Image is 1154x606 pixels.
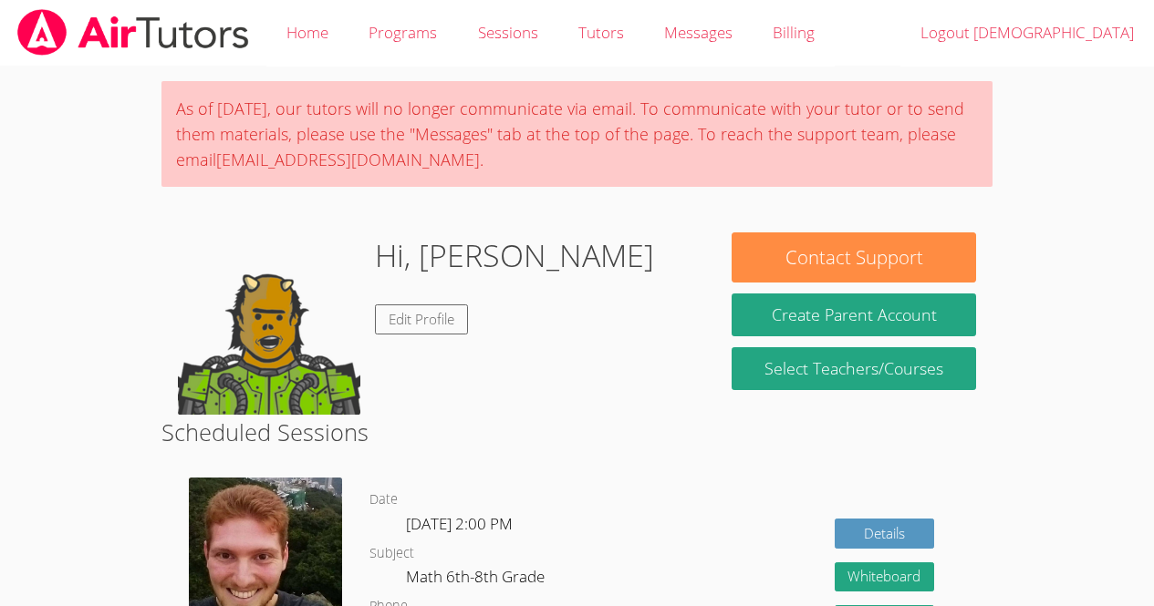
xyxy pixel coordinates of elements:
a: Details [835,519,935,549]
h2: Scheduled Sessions [161,415,993,449]
div: As of [DATE], our tutors will no longer communicate via email. To communicate with your tutor or ... [161,81,993,187]
span: Messages [664,22,733,43]
dd: Math 6th-8th Grade [406,564,548,595]
dt: Date [369,488,398,511]
h1: Hi, [PERSON_NAME] [375,232,654,279]
button: Whiteboard [835,562,935,592]
button: Create Parent Account [732,293,975,336]
span: [DATE] 2:00 PM [406,513,513,534]
button: Contact Support [732,232,975,282]
img: airtutors_banner-c4298cdbf04f3fff15de1276eac7730deb9818008684d7c2e4769d2f7ddbe033.png [16,9,251,56]
img: default.png [178,232,360,415]
a: Select Teachers/Courses [732,347,975,390]
dt: Subject [369,542,414,565]
a: Edit Profile [375,304,468,334]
